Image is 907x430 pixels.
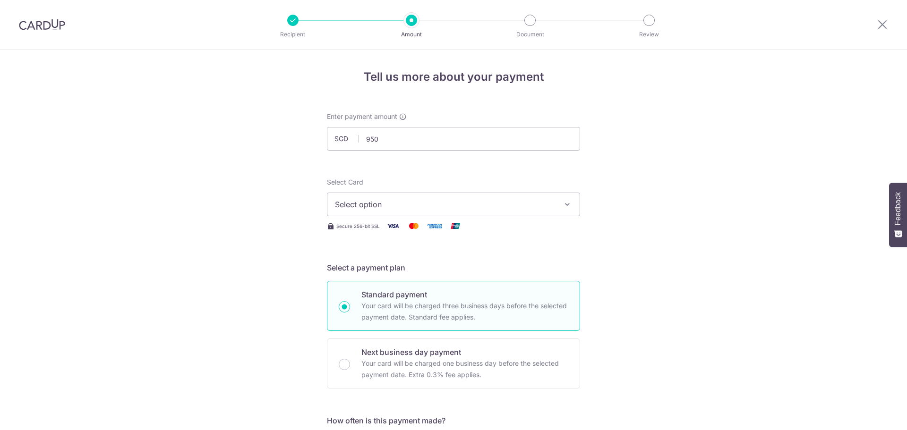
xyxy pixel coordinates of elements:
span: Enter payment amount [327,112,397,121]
img: Mastercard [404,220,423,232]
input: 0.00 [327,127,580,151]
img: American Express [425,220,444,232]
iframe: Opens a widget where you can find more information [847,402,898,425]
h5: Select a payment plan [327,262,580,273]
button: Feedback - Show survey [889,183,907,247]
h5: How often is this payment made? [327,415,580,426]
p: Amount [376,30,446,39]
button: Select option [327,193,580,216]
p: Your card will be charged three business days before the selected payment date. Standard fee appl... [361,300,568,323]
span: Feedback [894,192,902,225]
span: SGD [334,134,359,143]
span: Select option [335,199,555,210]
p: Recipient [258,30,328,39]
p: Review [614,30,684,39]
img: Union Pay [446,220,465,232]
span: translation missing: en.payables.payment_networks.credit_card.summary.labels.select_card [327,178,363,186]
img: Visa [384,220,402,232]
span: Secure 256-bit SSL [336,222,380,230]
h4: Tell us more about your payment [327,68,580,85]
img: CardUp [19,19,65,30]
p: Next business day payment [361,346,568,358]
p: Document [495,30,565,39]
p: Standard payment [361,289,568,300]
p: Your card will be charged one business day before the selected payment date. Extra 0.3% fee applies. [361,358,568,380]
